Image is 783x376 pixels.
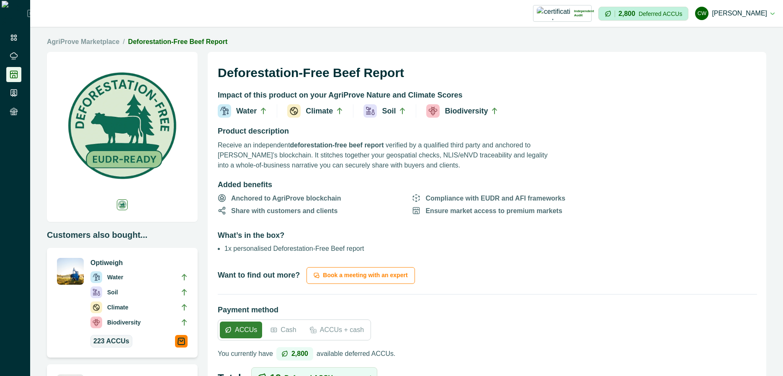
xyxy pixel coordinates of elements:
p: Share with customers and clients [231,206,337,216]
img: certification logo [537,7,571,20]
p: Water [236,106,257,117]
p: 2,800 [618,10,635,17]
button: certification logoIndependent Audit [533,5,592,22]
h2: Impact of this product on your AgriProve Nature and Climate Scores [218,89,756,104]
p: Want to find out more? [218,270,300,281]
span: / [123,37,124,47]
h2: Payment method [218,305,756,320]
h2: Product description [218,126,756,140]
p: Water [107,273,123,282]
li: 1x personalised Deforestation-Free Beef report [224,244,476,254]
p: Customers also bought... [47,229,198,241]
p: Biodiversity [445,106,488,117]
button: cadel watson[PERSON_NAME] [695,3,775,23]
p: Anchored to AgriProve blockchain [231,193,341,203]
p: You currently have [218,349,273,359]
h2: What’s in the box? [218,224,756,244]
p: 2,800 [291,349,308,359]
nav: breadcrumb [47,37,766,47]
h1: Deforestation-Free Beef Report [218,62,756,89]
p: Receive an independent verified by a qualified third party and anchored to [PERSON_NAME]’s blockc... [218,140,553,170]
p: Cash [281,325,296,335]
p: ACCUs [235,325,257,335]
img: Logo [2,1,27,26]
span: 223 ACCUs [93,336,129,346]
h2: Added benefits [218,170,756,193]
p: available deferred ACCUs. [317,349,396,359]
p: ACCUs + cash [320,325,364,335]
p: Optiweigh [90,258,188,268]
p: Soil [382,106,396,117]
p: Soil [107,288,118,297]
p: Ensure market access to premium markets [425,206,562,216]
p: Biodiversity [107,318,141,327]
p: Deferred ACCUs [639,10,682,17]
img: A single CERES RANCH device [57,258,84,285]
p: Independent Audit [574,9,594,18]
button: Book a meeting with an expert [307,267,415,284]
a: Deforestation-Free Beef Report [128,38,227,45]
p: Climate [107,303,129,312]
p: Climate [306,106,333,117]
a: AgriProve Marketplace [47,37,119,47]
strong: deforestation-free beef report [290,142,384,149]
p: Compliance with EUDR and AFI frameworks [425,193,565,203]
